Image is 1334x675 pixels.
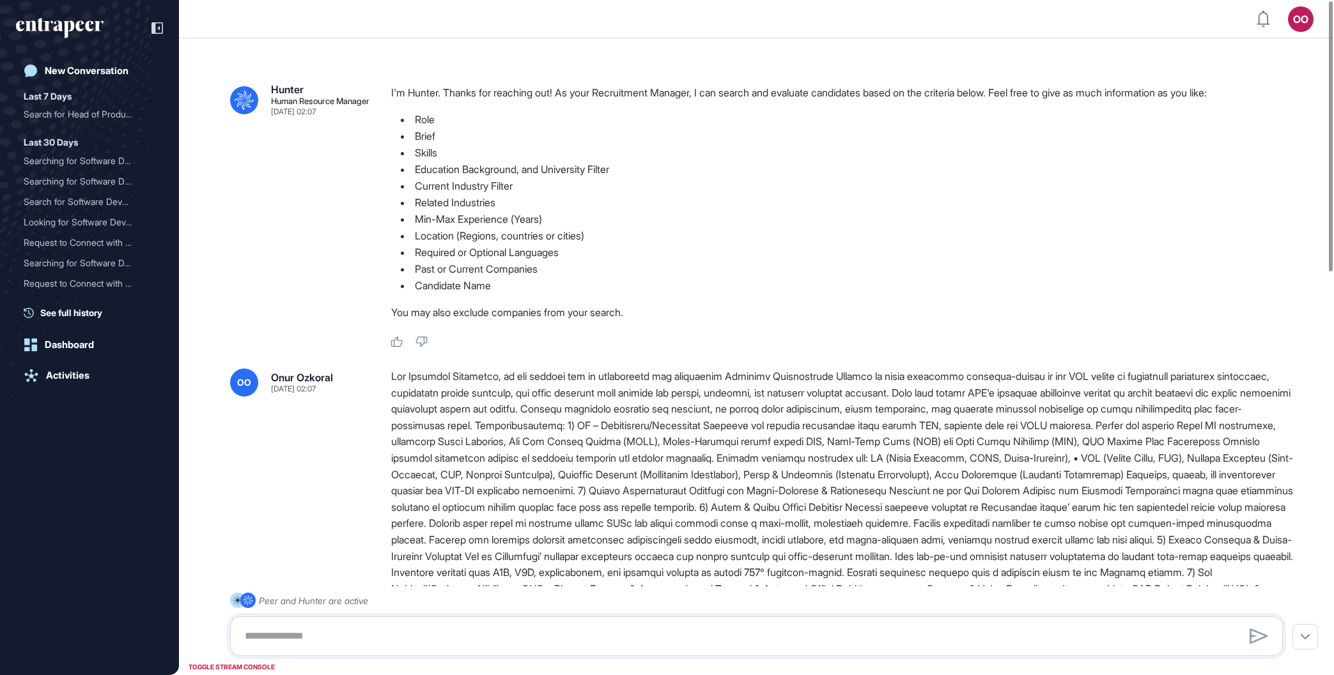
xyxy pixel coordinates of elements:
[16,58,163,84] a: New Conversation
[391,211,1293,227] li: Min-Max Experience (Years)
[24,273,145,294] div: Request to Connect with H...
[391,128,1293,144] li: Brief
[391,261,1293,277] li: Past or Current Companies
[24,151,145,171] div: Searching for Software De...
[391,144,1293,161] li: Skills
[1288,6,1314,32] button: OO
[391,244,1293,261] li: Required or Optional Languages
[24,306,163,319] a: See full history
[391,111,1293,128] li: Role
[24,212,155,232] div: Looking for Software Developers with Banking or Finance Experience in Turkiye (Max 5 Years)
[24,171,145,192] div: Searching for Software De...
[391,194,1293,211] li: Related Industries
[24,232,145,253] div: Request to Connect with H...
[24,212,145,232] div: Looking for Software Deve...
[24,253,155,273] div: Searching for Software Developers with Banking or Finance Experience in Turkiye (Max 5 Years Expe...
[391,304,1293,321] p: You may also exclude companies from your search.
[45,65,128,77] div: New Conversation
[271,372,333,383] div: Onur Ozkoral
[24,171,155,192] div: Searching for Software Developers with AI Background in Ottawa who Speak Turkish
[185,659,278,675] div: TOGGLE STREAM CONSOLE
[24,104,145,125] div: Search for Head of Produc...
[391,84,1293,101] p: I'm Hunter. Thanks for reaching out! As your Recruitment Manager, I can search and evaluate candi...
[24,135,78,150] div: Last 30 Days
[391,277,1293,294] li: Candidate Name
[391,161,1293,178] li: Education Background, and University Filter
[24,151,155,171] div: Searching for Software Developers with Banking or Finance Experience in Turkiye (Max 5 Years Expe...
[24,253,145,273] div: Searching for Software De...
[45,339,94,351] div: Dashboard
[271,385,316,393] div: [DATE] 02:07
[271,84,304,95] div: Hunter
[24,294,145,314] div: Request to Connect with H...
[24,192,145,212] div: Search for Software Devel...
[24,89,72,104] div: Last 7 Days
[259,593,368,609] div: Peer and Hunter are active
[16,332,163,358] a: Dashboard
[237,377,251,388] span: OO
[40,306,102,319] span: See full history
[271,97,369,105] div: Human Resource Manager
[24,104,155,125] div: Search for Head of Product Candidates from Entrapeer in San Francisco
[24,294,155,314] div: Request to Connect with Hunter
[24,273,155,294] div: Request to Connect with Hunter
[24,232,155,253] div: Request to Connect with Hunter
[16,18,104,38] div: entrapeer-logo
[46,370,89,381] div: Activities
[391,178,1293,194] li: Current Industry Filter
[271,108,316,116] div: [DATE] 02:07
[24,192,155,212] div: Search for Software Developers with Banking or Finance Experience in Turkiye (Max 5 Years Experie...
[391,227,1293,244] li: Location (Regions, countries or cities)
[16,363,163,388] a: Activities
